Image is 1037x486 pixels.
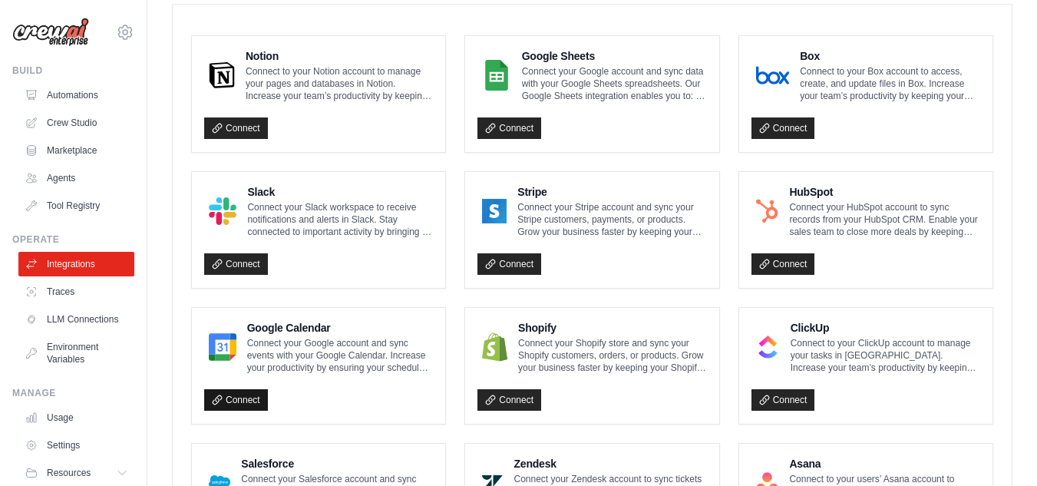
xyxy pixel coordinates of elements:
img: ClickUp Logo [756,332,780,362]
a: Connect [477,389,541,411]
a: Connect [204,253,268,275]
a: Connect [477,117,541,139]
h4: ClickUp [791,320,980,336]
p: Connect your Shopify store and sync your Shopify customers, orders, or products. Grow your busine... [518,337,707,374]
a: Connect [204,389,268,411]
h4: Google Calendar [247,320,434,336]
img: Slack Logo [209,196,236,226]
a: Connect [751,117,815,139]
h4: Zendesk [514,456,706,471]
p: Connect your Stripe account and sync your Stripe customers, payments, or products. Grow your busi... [517,201,706,238]
h4: Stripe [517,184,706,200]
img: Notion Logo [209,60,235,91]
img: Stripe Logo [482,196,507,226]
a: Traces [18,279,134,304]
span: Resources [47,467,91,479]
a: Integrations [18,252,134,276]
h4: Salesforce [241,456,433,471]
p: Connect to your Box account to access, create, and update files in Box. Increase your team’s prod... [800,65,980,102]
h4: HubSpot [789,184,980,200]
div: Build [12,64,134,77]
img: HubSpot Logo [756,196,779,226]
a: Environment Variables [18,335,134,372]
img: Google Sheets Logo [482,60,510,91]
img: Logo [12,18,89,47]
a: Agents [18,166,134,190]
a: Marketplace [18,138,134,163]
h4: Shopify [518,320,707,336]
a: Connect [751,389,815,411]
h4: Slack [247,184,433,200]
a: Connect [477,253,541,275]
button: Resources [18,461,134,485]
iframe: Chat Widget [960,412,1037,486]
a: Connect [751,253,815,275]
a: Connect [204,117,268,139]
p: Connect to your ClickUp account to manage your tasks in [GEOGRAPHIC_DATA]. Increase your team’s p... [791,337,980,374]
a: Automations [18,83,134,107]
div: Manage [12,387,134,399]
a: Tool Registry [18,193,134,218]
a: LLM Connections [18,307,134,332]
p: Connect your Google account and sync events with your Google Calendar. Increase your productivity... [247,337,434,374]
h4: Asana [789,456,980,471]
a: Settings [18,433,134,458]
img: Google Calendar Logo [209,332,236,362]
a: Crew Studio [18,111,134,135]
p: Connect your HubSpot account to sync records from your HubSpot CRM. Enable your sales team to clo... [789,201,980,238]
h4: Notion [246,48,433,64]
img: Shopify Logo [482,332,507,362]
a: Usage [18,405,134,430]
p: Connect to your Notion account to manage your pages and databases in Notion. Increase your team’s... [246,65,433,102]
h4: Google Sheets [522,48,707,64]
h4: Box [800,48,980,64]
img: Box Logo [756,60,790,91]
p: Connect your Slack workspace to receive notifications and alerts in Slack. Stay connected to impo... [247,201,433,238]
p: Connect your Google account and sync data with your Google Sheets spreadsheets. Our Google Sheets... [522,65,707,102]
div: Operate [12,233,134,246]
